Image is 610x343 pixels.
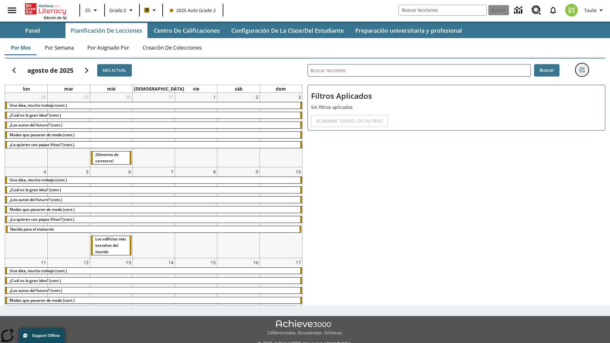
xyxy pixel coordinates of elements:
[48,167,90,258] td: 5 de agosto de 2025
[125,93,132,101] a: 30 de julio de 2025
[91,151,132,164] div: ¡Vámonos de carretera!
[10,298,75,303] span: Modas que pasaron de moda (cont.)
[260,167,302,258] td: 10 de agosto de 2025
[48,93,90,167] td: 29 de julio de 2025
[10,122,62,128] span: ¿Los autos del futuro? (cont.)
[5,216,302,223] div: ¿Lo quieres con papas fritas? (cont.)
[528,2,545,19] a: Centro de recursos, Se abrirá en una pestaña nueva.
[254,93,260,101] a: 2 de agosto de 2025
[399,5,486,15] input: Buscar campo
[5,197,302,203] div: ¿Los autos del futuro? (cont.)
[138,40,207,55] button: Creación de colecciones
[42,167,47,176] a: 4 de agosto de 2025
[10,226,54,232] span: Nacido para el motocrós
[226,23,349,38] button: Configuración de la clase/del estudiante
[167,258,175,267] a: 14 de agosto de 2025
[6,62,22,78] button: Regresar
[5,278,302,284] div: ¿Cuál es la gran idea? (cont.)
[217,258,260,333] td: 16 de agosto de 2025
[1,23,64,38] button: Panel
[85,7,91,14] span: ES
[234,85,244,92] a: sábado
[40,40,79,55] button: Por semana
[267,320,343,336] img: Achieve3000 Differentiate Accelerate Achieve
[27,67,73,74] h2: agosto de 2025
[3,1,21,20] button: Abrir el menú lateral
[10,207,75,212] span: Modas que pasaron de moda (cont.)
[5,40,37,55] button: Por mes
[175,93,217,167] td: 1 de agosto de 2025
[350,23,467,38] button: Preparación universitaria y profesional
[10,197,62,202] span: ¿Los autos del futuro? (cont.)
[5,122,302,128] div: ¿Los autos del futuro? (cont.)
[132,93,175,167] td: 31 de julio de 2025
[302,56,605,305] div: Buscar
[5,297,302,304] div: Modas que pasaron de moda (cont.)
[576,64,588,76] button: Menú lateral de filtros
[22,85,31,92] a: lunes
[212,167,217,176] a: 8 de agosto de 2025
[308,64,531,76] input: Buscar lecciones
[5,206,302,213] div: Modas que pasaron de moda (cont.)
[170,167,175,176] a: 7 de agosto de 2025
[565,4,578,17] img: avatar image
[78,62,95,78] button: Seguir
[65,23,147,38] button: Planificación de lecciones
[106,85,117,92] a: miércoles
[545,2,561,18] a: Notificaciones
[132,258,175,333] td: 14 de agosto de 2025
[534,64,559,77] button: Buscar
[44,15,66,20] span: Edición de NJ
[82,4,102,16] button: Lenguaje: ES, Selecciona un idioma
[295,167,302,176] a: 10 de agosto de 2025
[170,7,216,14] span: 2025 Auto Grade 2
[510,2,528,19] a: Centro de información
[175,167,217,258] td: 8 de agosto de 2025
[40,93,47,101] a: 28 de julio de 2025
[91,236,132,255] div: Los edificios más extraños del mundo
[5,112,302,118] div: ¿Cuál es la gran idea? (cont.)
[48,258,90,333] td: 12 de agosto de 2025
[82,40,134,55] button: Por asignado por
[10,187,61,192] span: ¿Cuál es la gran idea? (cont.)
[63,85,74,92] a: martes
[10,177,67,183] span: Una idea, mucho trabajo (cont.)
[192,85,200,92] a: viernes
[32,333,60,338] span: Support Offline
[142,4,160,16] button: Boost El color de la clase es anaranjado claro. Cambiar el color de la clase.
[5,187,302,193] div: ¿Cuál es la gran idea? (cont.)
[217,93,260,167] td: 2 de agosto de 2025
[5,102,302,109] div: Una idea, mucho trabajo (cont.)
[274,85,287,92] a: domingo
[146,6,148,14] span: B
[127,167,132,176] a: 6 de agosto de 2025
[5,132,302,138] div: Modas que pasaron de moda (cont.)
[260,258,302,333] td: 17 de agosto de 2025
[82,93,90,101] a: 29 de julio de 2025
[10,268,67,273] span: Una idea, mucho trabajo (cont.)
[10,142,74,147] span: ¿Lo quieres con papas fritas? (cont.)
[5,93,48,167] td: 28 de julio de 2025
[10,217,74,222] span: ¿Lo quieres con papas fritas? (cont.)
[175,258,217,333] td: 15 de agosto de 2025
[252,258,260,267] a: 16 de agosto de 2025
[90,258,132,333] td: 13 de agosto de 2025
[254,167,260,176] a: 9 de agosto de 2025
[209,258,217,267] a: 15 de agosto de 2025
[95,236,126,254] span: Los edificios más extraños del mundo
[308,85,605,131] div: Filtros Aplicados
[10,288,62,293] span: ¿Los autos del futuro? (cont.)
[125,258,132,267] a: 13 de agosto de 2025
[90,93,132,167] td: 30 de julio de 2025
[6,226,302,232] div: Nacido para el motocrós
[95,152,119,164] span: ¡Vámonos de carretera!
[132,167,175,258] td: 7 de agosto de 2025
[10,103,67,108] span: Una idea, mucho trabajo (cont.)
[107,4,137,16] button: Grado: Grado 2, Elige un grado
[97,64,132,77] button: Mes actual
[10,112,61,118] span: ¿Cuál es la gran idea? (cont.)
[167,93,175,101] a: 31 de julio de 2025
[5,142,302,148] div: ¿Lo quieres con papas fritas? (cont.)
[10,278,61,283] span: ¿Cuál es la gran idea? (cont.)
[584,7,596,14] span: Tauto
